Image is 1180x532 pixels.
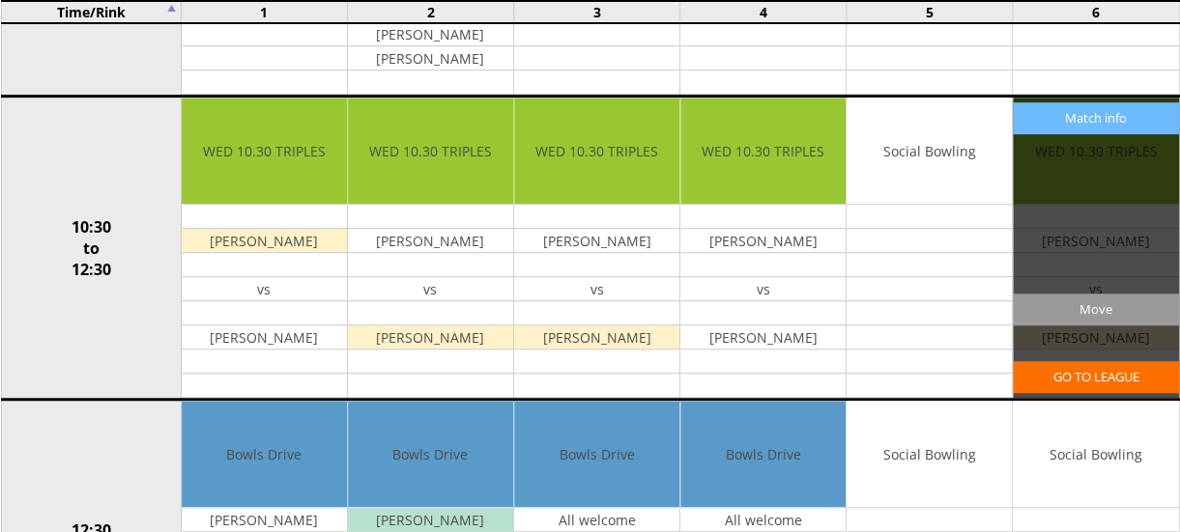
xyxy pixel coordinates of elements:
[514,229,679,253] td: [PERSON_NAME]
[680,508,846,532] td: All welcome
[182,277,347,301] td: vs
[680,277,846,301] td: vs
[348,22,513,46] td: [PERSON_NAME]
[514,325,679,350] td: [PERSON_NAME]
[514,98,679,205] td: WED 10.30 TRIPLES
[348,277,513,301] td: vs
[680,401,846,508] td: Bowls Drive
[348,98,513,205] td: WED 10.30 TRIPLES
[182,401,347,508] td: Bowls Drive
[680,325,846,350] td: [PERSON_NAME]
[1013,102,1178,134] input: Match info
[514,277,679,301] td: vs
[847,1,1013,23] td: 5
[847,401,1012,508] td: Social Bowling
[1,97,181,400] td: 10:30 to 12:30
[680,98,846,205] td: WED 10.30 TRIPLES
[348,46,513,70] td: [PERSON_NAME]
[1013,361,1178,393] a: GO TO LEAGUE
[348,401,513,508] td: Bowls Drive
[181,1,347,23] td: 1
[1013,1,1179,23] td: 6
[348,508,513,532] td: [PERSON_NAME]
[182,325,347,350] td: [PERSON_NAME]
[680,229,846,253] td: [PERSON_NAME]
[347,1,513,23] td: 2
[514,508,679,532] td: All welcome
[182,98,347,205] td: WED 10.30 TRIPLES
[514,1,680,23] td: 3
[1013,401,1178,508] td: Social Bowling
[847,98,1012,205] td: Social Bowling
[680,1,847,23] td: 4
[514,401,679,508] td: Bowls Drive
[1013,294,1178,325] input: Move
[348,325,513,350] td: [PERSON_NAME]
[182,229,347,253] td: [PERSON_NAME]
[182,508,347,532] td: [PERSON_NAME]
[1,1,181,23] td: Time/Rink
[348,229,513,253] td: [PERSON_NAME]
